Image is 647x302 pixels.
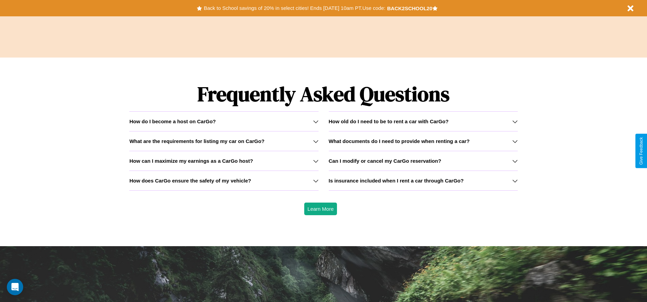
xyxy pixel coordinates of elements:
[129,118,216,124] h3: How do I become a host on CarGo?
[329,158,441,164] h3: Can I modify or cancel my CarGo reservation?
[387,5,432,11] b: BACK2SCHOOL20
[129,138,264,144] h3: What are the requirements for listing my car on CarGo?
[7,279,23,295] div: Open Intercom Messenger
[202,3,387,13] button: Back to School savings of 20% in select cities! Ends [DATE] 10am PT.Use code:
[129,158,253,164] h3: How can I maximize my earnings as a CarGo host?
[129,77,517,111] h1: Frequently Asked Questions
[329,178,464,184] h3: Is insurance included when I rent a car through CarGo?
[329,138,470,144] h3: What documents do I need to provide when renting a car?
[129,178,251,184] h3: How does CarGo ensure the safety of my vehicle?
[639,137,644,165] div: Give Feedback
[304,203,337,215] button: Learn More
[329,118,449,124] h3: How old do I need to be to rent a car with CarGo?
